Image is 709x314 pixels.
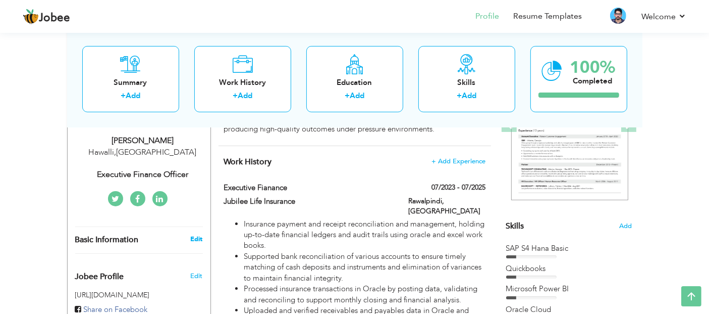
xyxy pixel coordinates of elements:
[570,75,616,86] div: Completed
[462,91,476,101] a: Add
[431,158,485,165] span: + Add Experience
[75,147,210,158] div: Hawalli [GEOGRAPHIC_DATA]
[75,169,210,181] div: Executive Finance Officer
[68,261,210,287] div: Enhance your career by creating a custom URL for your Jobee public profile.
[426,77,507,87] div: Skills
[233,91,238,101] label: +
[314,77,395,87] div: Education
[244,251,485,284] li: Supported bank reconciliation of various accounts to ensure timely matching of cash deposits and ...
[350,91,364,101] a: Add
[75,236,139,245] span: Basic Information
[506,284,632,294] div: Microsoft Power BI
[115,147,117,158] span: ,
[513,11,582,22] a: Resume Templates
[475,11,499,22] a: Profile
[224,196,393,207] label: Jubilee Life Insurance
[75,135,210,147] div: [PERSON_NAME]
[506,263,632,274] div: Quickbooks
[238,91,252,101] a: Add
[224,156,271,167] span: Work History
[126,91,140,101] a: Add
[224,157,485,167] h4: This helps to show the companies you have worked for.
[570,59,616,75] div: 100%
[121,91,126,101] label: +
[345,91,350,101] label: +
[202,77,283,87] div: Work History
[39,13,70,24] span: Jobee
[75,273,124,282] span: Jobee Profile
[23,9,70,25] a: Jobee
[408,196,485,216] label: Rawalpindi, [GEOGRAPHIC_DATA]
[190,235,202,244] a: Edit
[641,11,686,23] a: Welcome
[620,221,632,231] span: Add
[190,272,202,281] span: Edit
[610,8,626,24] img: Profile Img
[90,77,171,87] div: Summary
[506,220,524,232] span: Skills
[506,243,632,254] div: SAP S4 Hana Basic
[23,9,39,25] img: jobee.io
[224,183,393,193] label: Executive Fianance
[244,284,485,305] li: Processed insurance transactions in Oracle by posting data, validating and reconciling to support...
[75,291,203,299] h5: [URL][DOMAIN_NAME]
[244,219,485,251] li: Insurance payment and receipt reconciliation and management, holding up-to-date financial ledgers...
[431,183,485,193] label: 07/2023 - 07/2025
[457,91,462,101] label: +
